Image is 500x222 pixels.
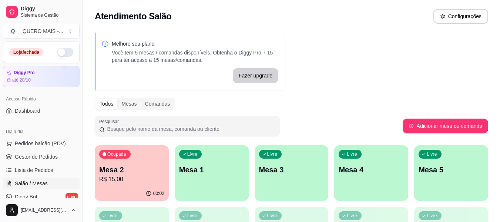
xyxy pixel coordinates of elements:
[3,93,80,105] div: Acesso Rápido
[23,27,63,35] div: QUERO MAIS - ...
[112,49,278,64] p: Você tem 5 mesas / comandas disponíveis. Obtenha o Diggy Pro + 15 para ter acesso a 15 mesas/coma...
[414,145,488,201] button: LivreMesa 5
[9,48,43,56] div: Loja fechada
[95,99,117,109] div: Todos
[3,151,80,163] a: Gestor de Pedidos
[21,6,77,12] span: Diggy
[347,213,357,219] p: Livre
[255,145,329,201] button: LivreMesa 3
[105,125,275,133] input: Pesquisar
[95,10,171,22] h2: Atendimento Salão
[334,145,408,201] button: LivreMesa 4
[259,165,324,175] p: Mesa 3
[403,119,488,133] button: Adicionar mesa ou comanda
[3,191,80,203] a: Diggy Botnovo
[15,180,48,187] span: Salão / Mesas
[427,151,437,157] p: Livre
[339,165,404,175] p: Mesa 4
[15,166,53,174] span: Lista de Pedidos
[99,118,121,125] label: Pesquisar
[3,137,80,149] button: Pedidos balcão (PDV)
[99,165,164,175] p: Mesa 2
[21,12,77,18] span: Sistema de Gestão
[15,193,37,201] span: Diggy Bot
[57,48,73,57] button: Alterar Status
[175,145,249,201] button: LivreMesa 1
[3,3,80,21] a: DiggySistema de Gestão
[99,175,164,184] p: R$ 15,00
[21,207,68,213] span: [EMAIL_ADDRESS][DOMAIN_NAME]
[187,213,198,219] p: Livre
[112,40,278,47] p: Melhore seu plano
[3,178,80,189] a: Salão / Mesas
[427,213,437,219] p: Livre
[267,213,278,219] p: Livre
[3,164,80,176] a: Lista de Pedidos
[95,145,169,201] button: OcupadaMesa 2R$ 15,0000:02
[117,99,141,109] div: Mesas
[433,9,488,24] button: Configurações
[153,190,164,196] p: 00:02
[15,153,58,160] span: Gestor de Pedidos
[107,213,118,219] p: Livre
[3,66,80,87] a: Diggy Proaté 28/10
[267,151,278,157] p: Livre
[12,77,31,83] article: até 28/10
[3,105,80,117] a: Dashboard
[419,165,484,175] p: Mesa 5
[15,140,66,147] span: Pedidos balcão (PDV)
[347,151,357,157] p: Livre
[141,99,174,109] div: Comandas
[233,68,278,83] button: Fazer upgrade
[179,165,244,175] p: Mesa 1
[3,24,80,39] button: Select a team
[9,27,17,35] span: Q
[14,70,35,76] article: Diggy Pro
[107,151,126,157] p: Ocupada
[3,201,80,219] button: [EMAIL_ADDRESS][DOMAIN_NAME]
[3,126,80,137] div: Dia a dia
[187,151,198,157] p: Livre
[15,107,40,115] span: Dashboard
